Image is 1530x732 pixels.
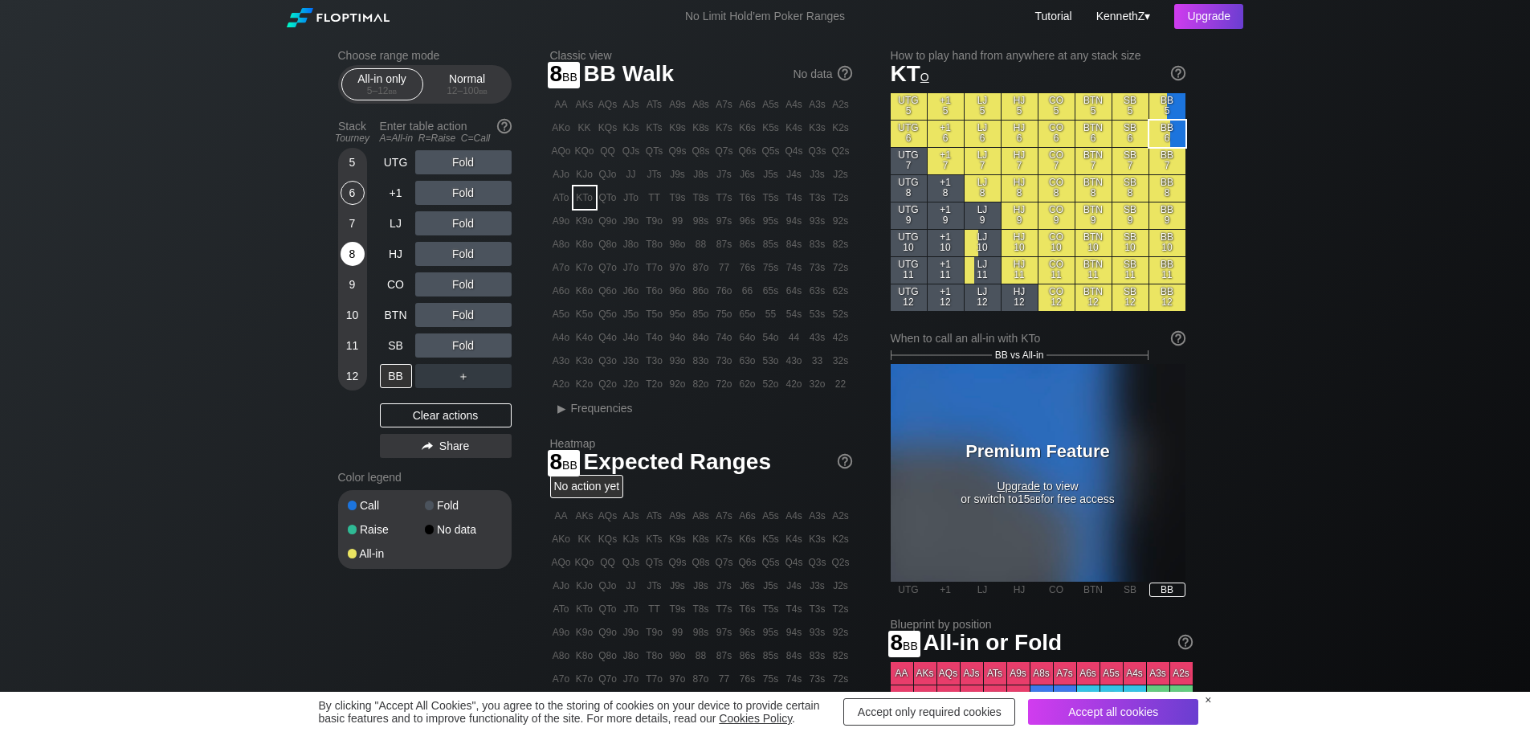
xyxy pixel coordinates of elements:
[573,117,596,139] div: KK
[345,69,419,100] div: All-in only
[713,373,736,395] div: 72o
[783,186,806,209] div: T4s
[965,202,1001,229] div: LJ 9
[550,163,573,186] div: AJo
[806,233,829,256] div: 83s
[713,210,736,232] div: 97s
[736,373,759,395] div: 62o
[891,175,927,202] div: UTG 8
[1075,284,1112,311] div: BTN 12
[597,303,619,325] div: Q5o
[830,373,852,395] div: 22
[806,186,829,209] div: T3s
[597,373,619,395] div: Q2o
[891,93,927,120] div: UTG 5
[783,350,806,372] div: 43o
[667,163,689,186] div: J9s
[736,233,759,256] div: 86s
[349,85,416,96] div: 5 – 12
[836,452,854,470] img: help.32db89a4.svg
[713,350,736,372] div: 73o
[550,93,573,116] div: AA
[597,233,619,256] div: Q8o
[1038,93,1075,120] div: CO 5
[690,163,712,186] div: J8s
[597,117,619,139] div: KQs
[425,524,502,535] div: No data
[1112,93,1149,120] div: SB 5
[965,230,1001,256] div: LJ 10
[425,500,502,511] div: Fold
[332,133,373,144] div: Tourney
[550,350,573,372] div: A3o
[389,85,398,96] span: bb
[341,211,365,235] div: 7
[643,210,666,232] div: T9o
[550,186,573,209] div: ATo
[667,233,689,256] div: 98o
[643,140,666,162] div: QTs
[415,272,512,296] div: Fold
[713,117,736,139] div: K7s
[760,350,782,372] div: 53o
[1149,284,1185,311] div: BB 12
[1149,230,1185,256] div: BB 10
[597,163,619,186] div: QJo
[830,186,852,209] div: T2s
[1002,230,1038,256] div: HJ 10
[550,280,573,302] div: A6o
[736,117,759,139] div: K6s
[573,280,596,302] div: K6o
[806,350,829,372] div: 33
[1112,230,1149,256] div: SB 10
[643,163,666,186] div: JTs
[928,230,964,256] div: +1 10
[620,163,643,186] div: JJ
[830,350,852,372] div: 32s
[415,150,512,174] div: Fold
[1149,175,1185,202] div: BB 8
[620,280,643,302] div: J6o
[338,49,512,62] h2: Choose range mode
[573,93,596,116] div: AKs
[1092,7,1153,25] div: ▾
[341,333,365,358] div: 11
[332,113,373,150] div: Stack
[783,373,806,395] div: 42o
[380,303,412,327] div: BTN
[1112,257,1149,284] div: SB 11
[690,280,712,302] div: 86o
[965,175,1001,202] div: LJ 8
[1149,121,1185,147] div: BB 6
[965,121,1001,147] div: LJ 6
[830,117,852,139] div: K2s
[783,210,806,232] div: 94s
[760,373,782,395] div: 52o
[667,210,689,232] div: 99
[643,186,666,209] div: TT
[643,350,666,372] div: T3o
[597,256,619,279] div: Q7o
[690,93,712,116] div: A8s
[760,280,782,302] div: 65s
[597,326,619,349] div: Q4o
[690,233,712,256] div: 88
[1112,284,1149,311] div: SB 12
[341,364,365,388] div: 12
[1112,148,1149,174] div: SB 7
[806,140,829,162] div: Q3s
[620,373,643,395] div: J2o
[1075,230,1112,256] div: BTN 10
[1002,257,1038,284] div: HJ 11
[1038,175,1075,202] div: CO 8
[643,303,666,325] div: T5o
[690,117,712,139] div: K8s
[713,303,736,325] div: 75o
[597,93,619,116] div: AQs
[713,256,736,279] div: 77
[891,230,927,256] div: UTG 10
[573,303,596,325] div: K5o
[760,303,782,325] div: 55
[1149,93,1185,120] div: BB 5
[1205,693,1211,706] div: ×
